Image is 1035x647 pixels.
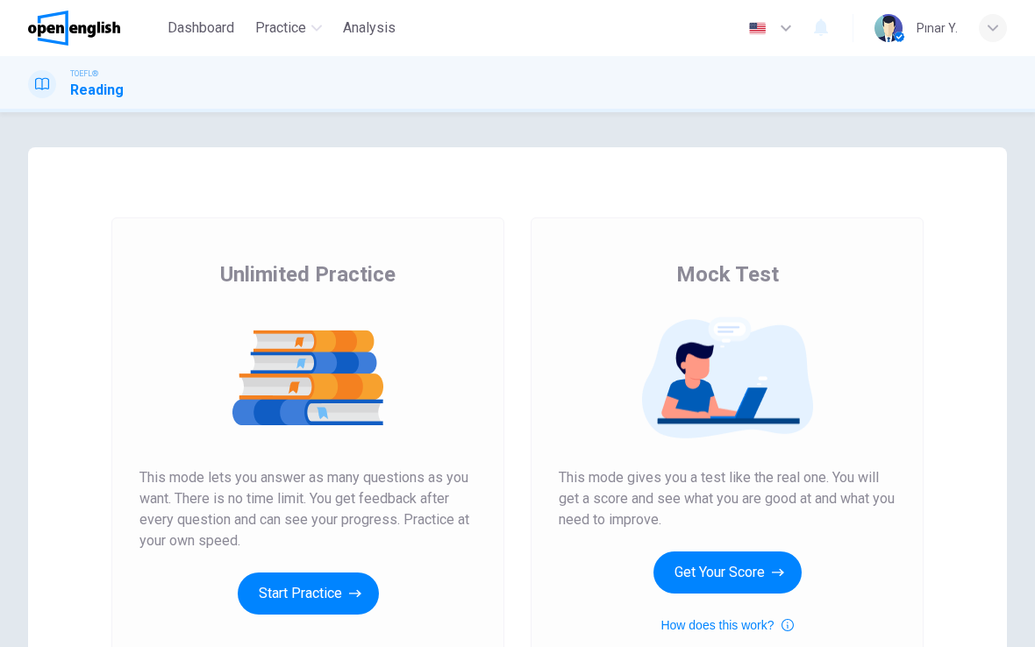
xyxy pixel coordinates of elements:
[168,18,234,39] span: Dashboard
[874,14,903,42] img: Profile picture
[70,68,98,80] span: TOEFL®
[343,18,396,39] span: Analysis
[220,260,396,288] span: Unlimited Practice
[238,572,379,615] button: Start Practice
[255,18,306,39] span: Practice
[139,467,476,551] span: This mode lets you answer as many questions as you want. There is no time limit. You get feedback...
[28,11,161,46] a: OpenEnglish logo
[653,551,802,594] button: Get Your Score
[746,22,768,35] img: en
[70,80,124,101] h1: Reading
[336,12,403,44] button: Analysis
[559,467,896,530] span: This mode gives you a test like the real one. You will get a score and see what you are good at a...
[28,11,120,46] img: OpenEnglish logo
[917,18,958,39] div: Pınar Y.
[161,12,241,44] button: Dashboard
[676,260,779,288] span: Mock Test
[248,12,329,44] button: Practice
[660,615,793,636] button: How does this work?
